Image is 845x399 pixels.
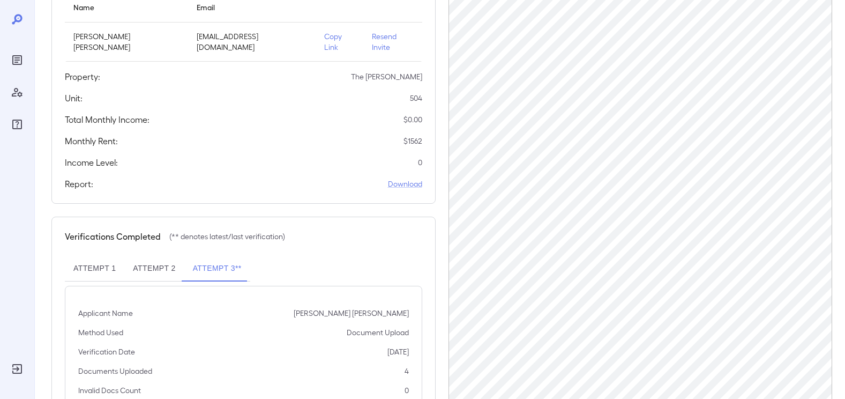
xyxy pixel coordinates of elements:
p: 0 [418,157,422,168]
p: Copy Link [324,31,355,53]
h5: Unit: [65,92,83,105]
p: Resend Invite [372,31,413,53]
h5: Monthly Rent: [65,135,118,147]
p: $ 1562 [403,136,422,146]
div: Manage Users [9,84,26,101]
p: [PERSON_NAME] [PERSON_NAME] [73,31,180,53]
p: Document Upload [347,327,409,338]
h5: Property: [65,70,100,83]
p: Documents Uploaded [78,366,152,376]
a: Download [388,179,422,189]
p: (** denotes latest/last verification) [169,231,285,242]
div: Reports [9,51,26,69]
div: Log Out [9,360,26,378]
p: 504 [410,93,422,104]
p: The [PERSON_NAME] [351,71,422,82]
p: [PERSON_NAME] [PERSON_NAME] [294,308,409,319]
div: FAQ [9,116,26,133]
p: Method Used [78,327,123,338]
p: Applicant Name [78,308,133,319]
p: $ 0.00 [403,114,422,125]
button: Attempt 1 [65,256,124,282]
h5: Income Level: [65,156,118,169]
h5: Report: [65,178,93,190]
h5: Verifications Completed [65,230,161,243]
button: Attempt 3** [184,256,250,282]
p: Invalid Docs Count [78,385,141,396]
p: Verification Date [78,346,135,357]
p: 0 [405,385,409,396]
p: [DATE] [387,346,409,357]
h5: Total Monthly Income: [65,113,149,126]
p: [EMAIL_ADDRESS][DOMAIN_NAME] [197,31,307,53]
p: 4 [405,366,409,376]
button: Attempt 2 [124,256,184,282]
